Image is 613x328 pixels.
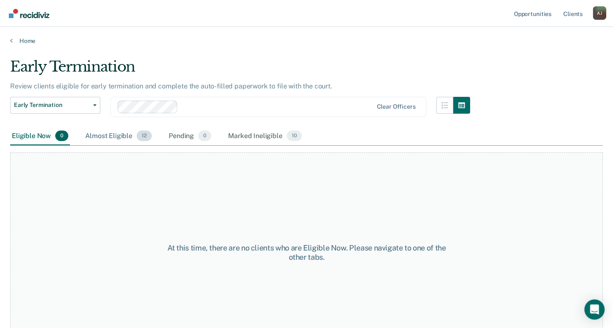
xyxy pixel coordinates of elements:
div: Almost Eligible12 [83,127,153,146]
div: Pending0 [167,127,213,146]
button: Early Termination [10,97,100,114]
button: Profile dropdown button [593,6,606,20]
div: A J [593,6,606,20]
div: Clear officers [376,103,415,110]
div: Open Intercom Messenger [584,299,605,320]
p: Review clients eligible for early termination and complete the auto-filled paperwork to file with... [10,82,332,90]
div: Marked Ineligible10 [226,127,303,146]
span: 0 [198,131,211,141]
a: Home [10,37,603,45]
span: Early Termination [14,101,90,109]
span: 0 [55,131,68,141]
div: At this time, there are no clients who are Eligible Now. Please navigate to one of the other tabs. [159,243,454,261]
span: 10 [287,131,302,141]
div: Early Termination [10,58,470,82]
img: Recidiviz [9,9,49,18]
span: 12 [137,131,152,141]
div: Eligible Now0 [10,127,70,146]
